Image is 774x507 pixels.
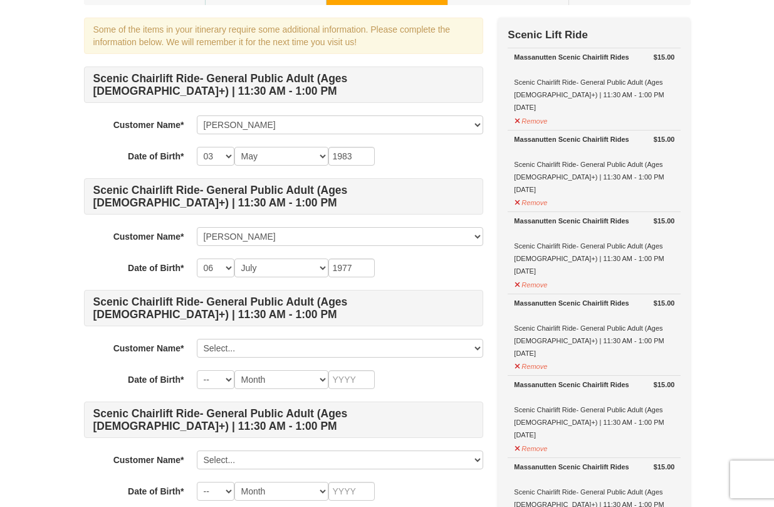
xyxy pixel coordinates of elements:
div: Massanutten Scenic Chairlift Rides [514,215,674,227]
strong: Date of Birth* [128,486,184,496]
strong: $15.00 [654,297,675,309]
div: Massanutten Scenic Chairlift Rides [514,51,674,63]
h4: Scenic Chairlift Ride- General Public Adult (Ages [DEMOGRAPHIC_DATA]+) | 11:30 AM - 1:00 PM [84,67,483,103]
button: Remove [514,112,548,127]
input: YYYY [328,370,375,389]
input: YYYY [328,259,375,277]
strong: $15.00 [654,461,675,473]
div: Scenic Chairlift Ride- General Public Adult (Ages [DEMOGRAPHIC_DATA]+) | 11:30 AM - 1:00 PM [DATE] [514,297,674,360]
button: Remove [514,275,548,291]
strong: Customer Name* [113,120,184,130]
div: Massanutten Scenic Chairlift Rides [514,461,674,473]
div: Scenic Chairlift Ride- General Public Adult (Ages [DEMOGRAPHIC_DATA]+) | 11:30 AM - 1:00 PM [DATE] [514,133,674,196]
strong: $15.00 [654,51,675,63]
input: YYYY [328,482,375,501]
div: Massanutten Scenic Chairlift Rides [514,378,674,391]
button: Remove [514,439,548,455]
div: Some of the items in your itinerary require some additional information. Please complete the info... [84,18,483,54]
strong: Customer Name* [113,455,184,465]
h4: Scenic Chairlift Ride- General Public Adult (Ages [DEMOGRAPHIC_DATA]+) | 11:30 AM - 1:00 PM [84,402,483,438]
strong: $15.00 [654,133,675,146]
div: Scenic Chairlift Ride- General Public Adult (Ages [DEMOGRAPHIC_DATA]+) | 11:30 AM - 1:00 PM [DATE] [514,378,674,441]
button: Remove [514,193,548,209]
strong: Date of Birth* [128,151,184,161]
strong: Customer Name* [113,343,184,353]
h4: Scenic Chairlift Ride- General Public Adult (Ages [DEMOGRAPHIC_DATA]+) | 11:30 AM - 1:00 PM [84,290,483,326]
strong: Scenic Lift Ride [508,29,588,41]
div: Scenic Chairlift Ride- General Public Adult (Ages [DEMOGRAPHIC_DATA]+) | 11:30 AM - 1:00 PM [DATE] [514,51,674,114]
button: Remove [514,357,548,373]
div: Massanutten Scenic Chairlift Rides [514,297,674,309]
strong: Customer Name* [113,232,184,242]
strong: Date of Birth* [128,375,184,385]
strong: $15.00 [654,378,675,391]
h4: Scenic Chairlift Ride- General Public Adult (Ages [DEMOGRAPHIC_DATA]+) | 11:30 AM - 1:00 PM [84,178,483,215]
div: Scenic Chairlift Ride- General Public Adult (Ages [DEMOGRAPHIC_DATA]+) | 11:30 AM - 1:00 PM [DATE] [514,215,674,277]
div: Massanutten Scenic Chairlift Rides [514,133,674,146]
input: YYYY [328,147,375,166]
strong: $15.00 [654,215,675,227]
strong: Date of Birth* [128,263,184,273]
